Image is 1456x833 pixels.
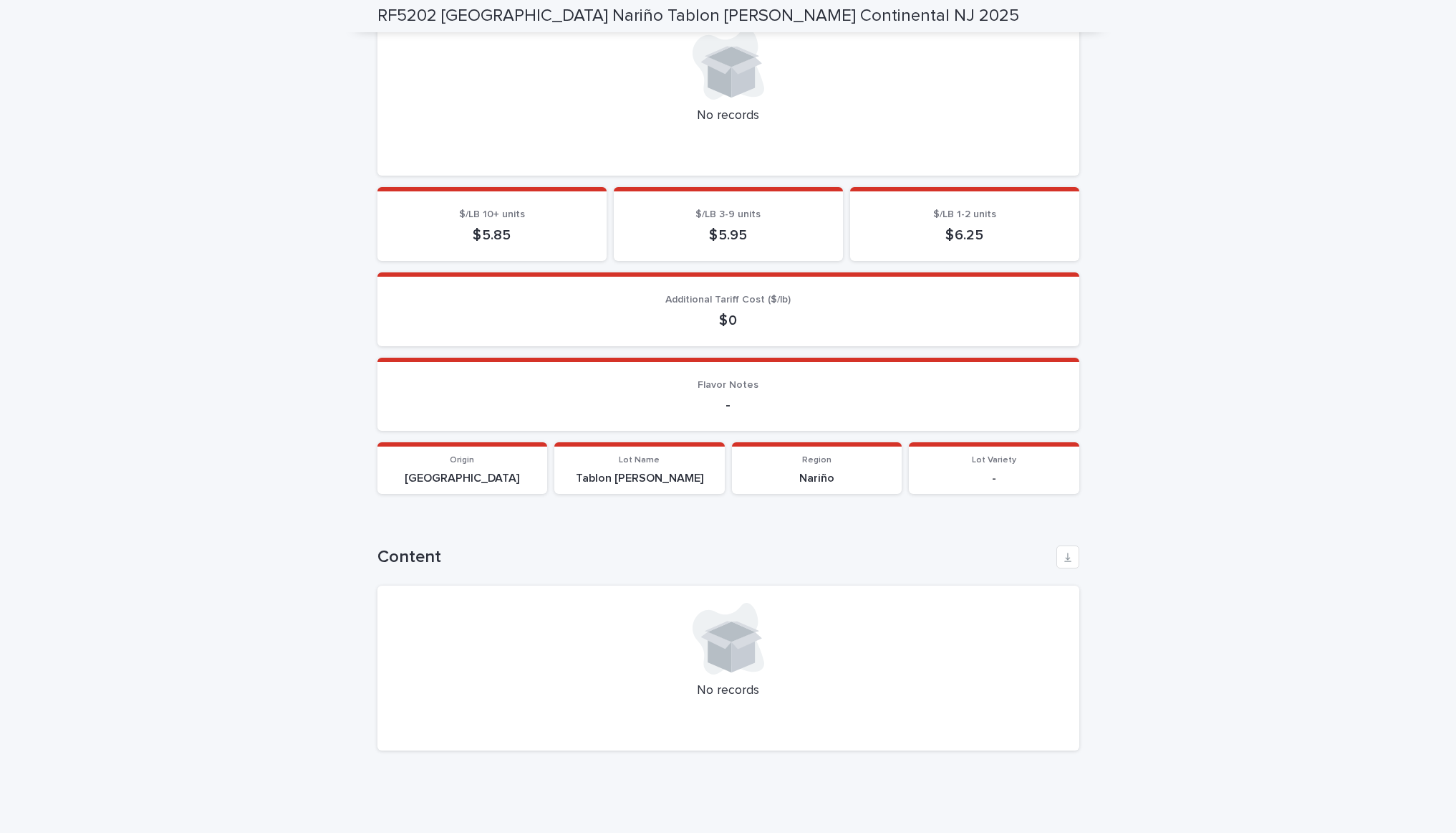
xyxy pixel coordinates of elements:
span: $/LB 10+ units [459,209,525,219]
span: Lot Name [619,456,660,465]
p: - [395,396,1062,414]
p: $ 0 [395,312,1062,329]
span: $/LB 3-9 units [695,209,761,219]
h1: Content [377,547,1051,568]
h2: RF5202 [GEOGRAPHIC_DATA] Nariño Tablon [PERSON_NAME] Continental NJ 2025 [377,6,1019,27]
p: Tablon [PERSON_NAME] [563,472,716,485]
p: No records [395,683,1062,699]
span: Region [802,456,831,465]
p: $ 5.85 [395,227,589,244]
span: Origin [450,456,474,465]
span: Flavor Notes [698,380,758,390]
span: Lot Variety [972,456,1016,465]
p: $ 6.25 [867,227,1062,244]
p: No records [395,108,1062,124]
p: [GEOGRAPHIC_DATA] [386,472,539,485]
p: - [917,472,1071,485]
p: $ 5.95 [631,227,826,244]
span: Additional Tariff Cost ($/lb) [665,295,791,305]
span: $/LB 1-2 units [933,209,996,219]
p: Nariño [741,472,894,485]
